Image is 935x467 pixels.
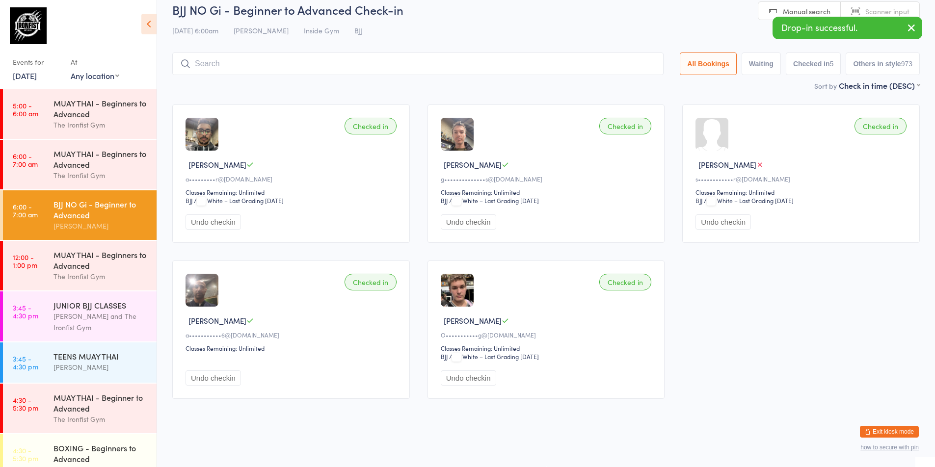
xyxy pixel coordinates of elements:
div: Check in time (DESC) [839,80,920,91]
span: BJJ [354,26,363,35]
img: image1711315592.png [186,118,218,151]
div: BJJ [441,352,448,361]
span: / White – Last Grading [DATE] [449,352,539,361]
span: [PERSON_NAME] [698,159,756,170]
div: BJJ [441,196,448,205]
span: [PERSON_NAME] [188,315,246,326]
div: BJJ NO Gi - Beginner to Advanced [53,199,148,220]
button: Checked in5 [786,52,841,75]
span: [PERSON_NAME] [188,159,246,170]
div: MUAY THAI - Beginners to Advanced [53,98,148,119]
div: Drop-in successful. [773,17,922,39]
div: The Ironfist Gym [53,170,148,181]
button: Undo checkin [441,370,496,386]
time: 3:45 - 4:30 pm [13,304,38,319]
button: Waiting [742,52,781,75]
div: Classes Remaining: Unlimited [441,188,655,196]
div: JUNIOR BJJ CLASSES [53,300,148,311]
div: Any location [71,70,119,81]
span: Manual search [783,6,830,16]
time: 12:00 - 1:00 pm [13,253,37,269]
div: a•••••••••r@[DOMAIN_NAME] [186,175,400,183]
div: 973 [901,60,912,68]
a: 6:00 -7:00 amMUAY THAI - Beginners to AdvancedThe Ironfist Gym [3,140,157,189]
span: [PERSON_NAME] [444,159,502,170]
div: MUAY THAI - Beginner to Advanced [53,392,148,414]
button: All Bookings [680,52,737,75]
div: MUAY THAI - Beginners to Advanced [53,148,148,170]
div: [PERSON_NAME] [53,220,148,232]
label: Sort by [814,81,837,91]
a: 12:00 -1:00 pmMUAY THAI - Beginners to AdvancedThe Ironfist Gym [3,241,157,290]
div: MUAY THAI - Beginners to Advanced [53,249,148,271]
button: Undo checkin [186,214,241,230]
span: [PERSON_NAME] [234,26,289,35]
div: Checked in [345,274,397,290]
time: 6:00 - 7:00 am [13,203,38,218]
a: 5:00 -6:00 amMUAY THAI - Beginners to AdvancedThe Ironfist Gym [3,89,157,139]
button: Undo checkin [441,214,496,230]
a: [DATE] [13,70,37,81]
a: 6:00 -7:00 amBJJ NO Gi - Beginner to Advanced[PERSON_NAME] [3,190,157,240]
div: Checked in [599,118,651,134]
div: Classes Remaining: Unlimited [441,344,655,352]
div: Classes Remaining: Unlimited [186,188,400,196]
button: Exit kiosk mode [860,426,919,438]
div: BOXING - Beginners to Advanced [53,442,148,464]
div: At [71,54,119,70]
span: [PERSON_NAME] [444,315,502,326]
time: 5:00 - 6:00 am [13,102,38,117]
div: Checked in [599,274,651,290]
button: Others in style973 [846,52,920,75]
span: / White – Last Grading [DATE] [704,196,794,205]
a: 3:45 -4:30 pmTEENS MUAY THAI[PERSON_NAME] [3,342,157,383]
div: [PERSON_NAME] and The Ironfist Gym [53,311,148,333]
span: [DATE] 6:00am [172,26,218,35]
div: BJJ [186,196,192,205]
div: s••••••••••••r@[DOMAIN_NAME] [695,175,909,183]
time: 3:45 - 4:30 pm [13,355,38,370]
div: g••••••••••••••s@[DOMAIN_NAME] [441,175,655,183]
img: image1694424119.png [186,274,218,307]
span: Inside Gym [304,26,339,35]
button: Undo checkin [695,214,751,230]
div: Classes Remaining: Unlimited [186,344,400,352]
div: Events for [13,54,61,70]
time: 4:30 - 5:30 pm [13,446,38,462]
a: 4:30 -5:30 pmMUAY THAI - Beginner to AdvancedThe Ironfist Gym [3,384,157,433]
span: / White – Last Grading [DATE] [194,196,284,205]
input: Search [172,52,664,75]
div: Classes Remaining: Unlimited [695,188,909,196]
div: TEENS MUAY THAI [53,351,148,362]
div: The Ironfist Gym [53,119,148,130]
span: / White – Last Grading [DATE] [449,196,539,205]
img: image1756505430.png [441,274,474,307]
div: The Ironfist Gym [53,271,148,282]
div: O•••••••••••g@[DOMAIN_NAME] [441,331,655,339]
img: image1724024354.png [441,118,474,151]
div: The Ironfist Gym [53,414,148,425]
a: 3:45 -4:30 pmJUNIOR BJJ CLASSES[PERSON_NAME] and The Ironfist Gym [3,291,157,341]
div: Checked in [345,118,397,134]
img: The Ironfist Gym [10,7,47,44]
h2: BJJ NO Gi - Beginner to Advanced Check-in [172,1,920,18]
time: 4:30 - 5:30 pm [13,396,38,412]
div: Checked in [855,118,907,134]
button: Undo checkin [186,370,241,386]
div: [PERSON_NAME] [53,362,148,373]
button: how to secure with pin [860,444,919,451]
div: a•••••••••••6@[DOMAIN_NAME] [186,331,400,339]
div: BJJ [695,196,702,205]
time: 6:00 - 7:00 am [13,152,38,168]
div: 5 [830,60,834,68]
span: Scanner input [865,6,909,16]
